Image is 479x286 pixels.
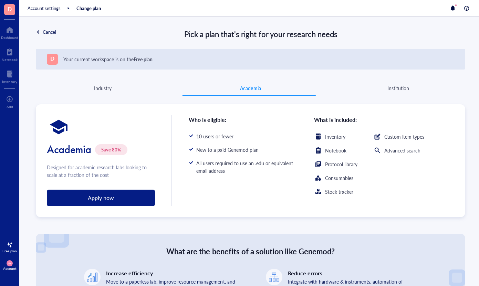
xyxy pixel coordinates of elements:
a: Account settings [28,5,61,11]
a: Cancel [36,29,56,35]
div: Who is eligible: [189,115,292,124]
span: D [8,4,12,13]
div: Notebook [2,57,18,62]
div: Free plan [2,249,17,253]
a: Apply now [47,190,155,206]
div: 10 users or fewer [196,133,233,140]
div: Academia [240,84,261,92]
img: Reduce errors [269,273,279,282]
div: All users required to use an .edu or equivalent email address [196,159,295,174]
b: Free plan [134,56,153,63]
div: Industry [94,84,112,92]
div: What is included: [314,115,419,124]
div: Cancel [43,29,56,35]
div: Institution [387,84,409,92]
div: Save 80% [95,144,127,155]
div: What are the benefits of a solution like Genemod? [84,245,417,258]
div: Consumables [325,174,353,182]
span: MM [8,262,11,264]
a: Notebook [2,46,18,62]
div: Inventory [325,133,345,140]
a: Dashboard [1,24,18,40]
div: Change plan [76,5,101,11]
div: Reduce errors [288,269,417,278]
div: Apply now [88,193,114,202]
div: Custom item types [384,133,424,140]
div: Dashboard [1,35,18,40]
div: Inventory [2,80,17,84]
span: D [50,54,54,63]
img: Increase efficiency [87,273,97,282]
div: Increase efficiency [106,269,236,278]
div: Account [3,266,17,271]
div: New to a paid Genemod plan [196,146,259,153]
div: Your current workspace is on the [63,55,153,63]
a: Inventory [2,68,17,84]
div: Pick a plan that's right for your research needs [56,28,465,41]
div: Advanced search [384,147,420,154]
img: Left img [36,216,69,253]
div: Stock tracker [325,188,353,195]
div: Notebook [325,147,346,154]
div: Protocol library [325,160,357,168]
div: Add [7,105,13,109]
